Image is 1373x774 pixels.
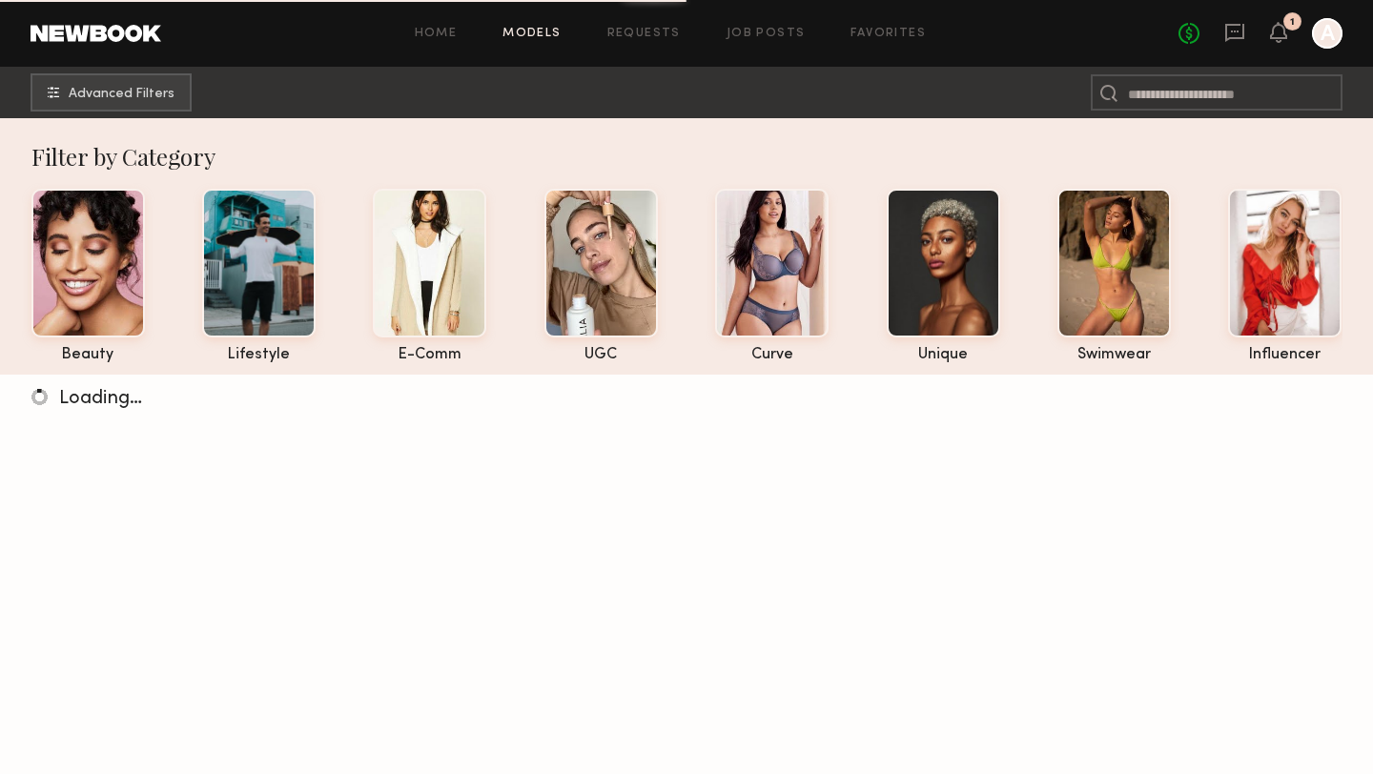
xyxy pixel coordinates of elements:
[1312,18,1342,49] a: A
[59,390,142,408] span: Loading…
[415,28,458,40] a: Home
[502,28,561,40] a: Models
[202,347,316,363] div: lifestyle
[69,88,174,101] span: Advanced Filters
[850,28,926,40] a: Favorites
[1057,347,1171,363] div: swimwear
[1290,17,1295,28] div: 1
[715,347,829,363] div: curve
[887,347,1000,363] div: unique
[1228,347,1342,363] div: influencer
[31,73,192,112] button: Advanced Filters
[607,28,681,40] a: Requests
[544,347,658,363] div: UGC
[373,347,486,363] div: e-comm
[727,28,806,40] a: Job Posts
[31,347,145,363] div: beauty
[31,141,1342,172] div: Filter by Category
